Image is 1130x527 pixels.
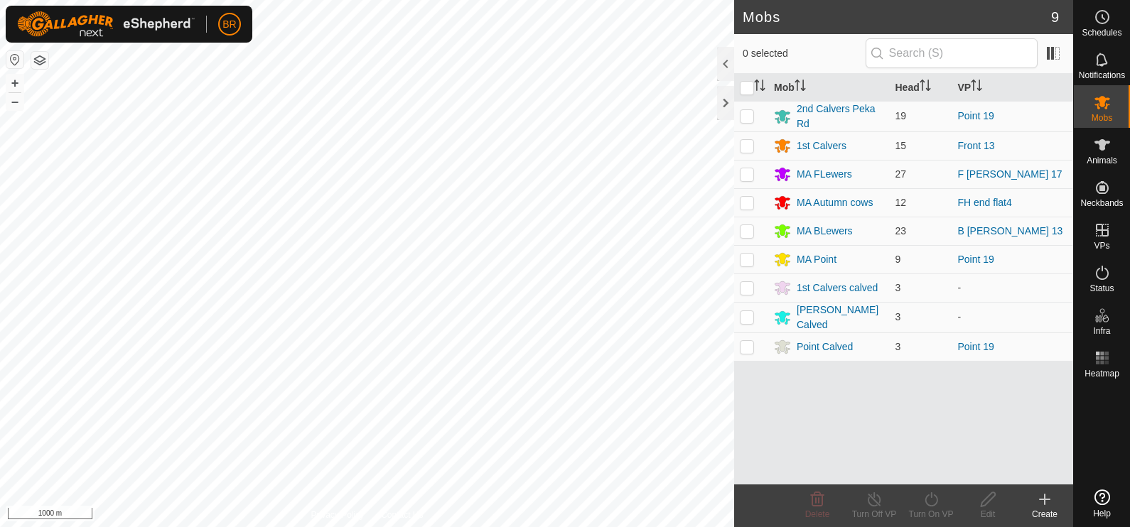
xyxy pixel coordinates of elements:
span: 19 [895,110,907,121]
a: Point 19 [958,254,994,265]
a: Point 19 [958,341,994,352]
a: B [PERSON_NAME] 13 [958,225,1063,237]
div: 1st Calvers [797,138,846,153]
span: Status [1089,284,1114,293]
span: Mobs [1092,114,1112,122]
a: Help [1074,484,1130,523]
span: 3 [895,341,901,352]
div: 1st Calvers calved [797,281,878,295]
span: 9 [895,254,901,265]
a: F [PERSON_NAME] 17 [958,168,1062,180]
div: Point Calved [797,339,853,354]
span: 15 [895,140,907,151]
th: Head [890,74,952,102]
span: Infra [1093,327,1110,335]
span: VPs [1094,241,1109,250]
p-sorticon: Activate to sort [971,82,982,93]
span: 27 [895,168,907,180]
a: Point 19 [958,110,994,121]
h2: Mobs [743,9,1051,26]
span: 3 [895,311,901,322]
p-sorticon: Activate to sort [754,82,765,93]
th: VP [952,74,1074,102]
p-sorticon: Activate to sort [920,82,931,93]
div: [PERSON_NAME] Calved [797,303,884,332]
span: Animals [1087,156,1117,165]
img: Gallagher Logo [17,11,195,37]
div: Edit [959,508,1016,521]
span: Help [1093,509,1111,518]
th: Mob [768,74,890,102]
div: MA Point [797,252,836,267]
span: Delete [805,509,830,519]
button: Reset Map [6,51,23,68]
span: Notifications [1079,71,1125,80]
td: - [952,273,1074,302]
a: Privacy Policy [311,509,364,521]
span: 12 [895,197,907,208]
span: Heatmap [1085,369,1119,378]
input: Search (S) [866,38,1038,68]
div: Create [1016,508,1073,521]
span: 23 [895,225,907,237]
div: 2nd Calvers Peka Rd [797,102,884,131]
a: FH end flat4 [958,197,1012,208]
span: BR [222,17,236,32]
button: + [6,75,23,92]
p-sorticon: Activate to sort [795,82,806,93]
td: - [952,302,1074,332]
span: Neckbands [1080,199,1123,207]
button: Map Layers [31,52,48,69]
div: MA FLewers [797,167,852,182]
div: Turn Off VP [846,508,903,521]
span: 9 [1051,6,1059,28]
span: 3 [895,282,901,293]
span: Schedules [1082,28,1121,37]
a: Contact Us [381,509,423,521]
div: MA Autumn cows [797,195,873,210]
button: – [6,93,23,110]
span: 0 selected [743,46,866,61]
a: Front 13 [958,140,995,151]
div: MA BLewers [797,224,853,239]
div: Turn On VP [903,508,959,521]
